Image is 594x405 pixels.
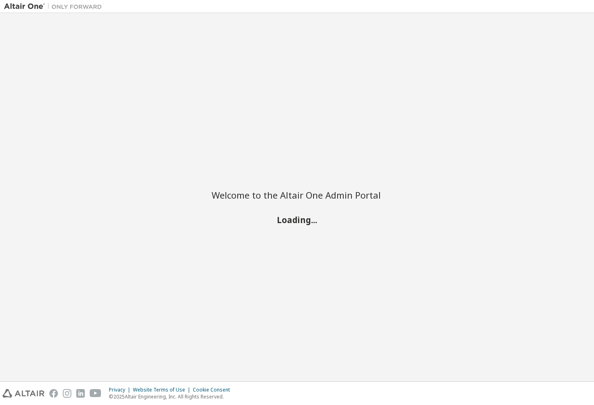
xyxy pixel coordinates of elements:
[133,387,193,393] div: Website Terms of Use
[193,387,235,393] div: Cookie Consent
[76,389,85,398] img: linkedin.svg
[2,389,44,398] img: altair_logo.svg
[212,214,383,225] h2: Loading...
[109,393,235,400] p: © 2025 Altair Engineering, Inc. All Rights Reserved.
[49,389,58,398] img: facebook.svg
[4,2,106,11] img: Altair One
[63,389,71,398] img: instagram.svg
[212,189,383,201] h2: Welcome to the Altair One Admin Portal
[90,389,102,398] img: youtube.svg
[109,387,133,393] div: Privacy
